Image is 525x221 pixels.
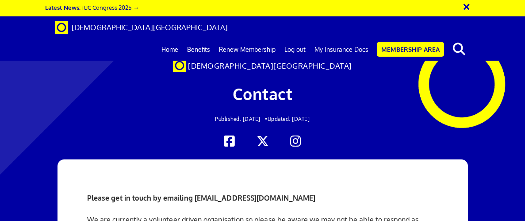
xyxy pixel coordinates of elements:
a: Home [157,39,183,61]
span: [DEMOGRAPHIC_DATA][GEOGRAPHIC_DATA] [188,61,352,70]
a: My Insurance Docs [310,39,373,61]
a: Log out [280,39,310,61]
strong: Please get in touch by emailing [EMAIL_ADDRESS][DOMAIN_NAME] [87,194,316,202]
a: Benefits [183,39,215,61]
span: Published: [DATE] • [215,116,268,122]
button: search [446,40,473,58]
h2: Updated: [DATE] [126,116,399,122]
a: Membership Area [377,42,444,57]
strong: Latest News: [45,4,80,11]
span: Contact [233,84,293,104]
span: [DEMOGRAPHIC_DATA][GEOGRAPHIC_DATA] [72,23,228,32]
a: Latest News:TUC Congress 2025 → [45,4,139,11]
a: Renew Membership [215,39,280,61]
a: Brand [DEMOGRAPHIC_DATA][GEOGRAPHIC_DATA] [48,16,234,39]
